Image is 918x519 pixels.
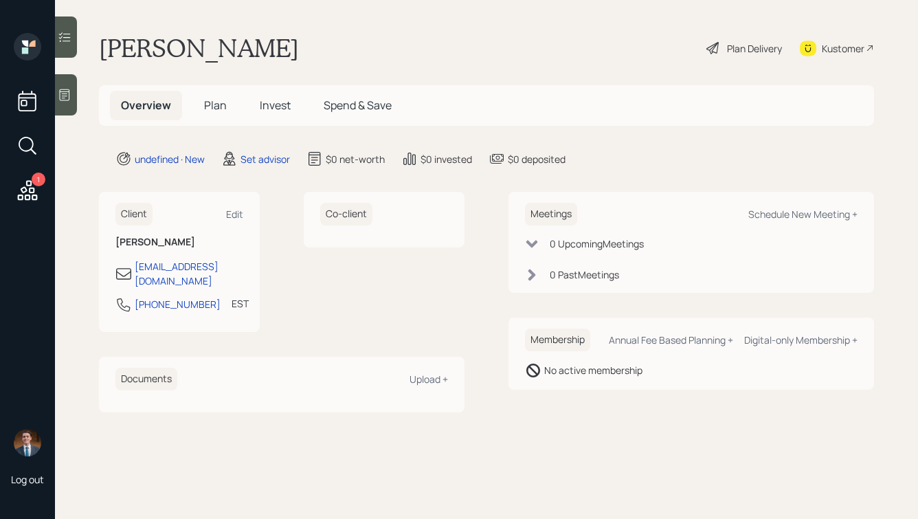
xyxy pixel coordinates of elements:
[744,333,858,346] div: Digital-only Membership +
[115,236,243,248] h6: [PERSON_NAME]
[544,363,642,377] div: No active membership
[204,98,227,113] span: Plan
[609,333,733,346] div: Annual Fee Based Planning +
[135,152,205,166] div: undefined · New
[727,41,782,56] div: Plan Delivery
[32,173,45,186] div: 1
[232,296,249,311] div: EST
[525,203,577,225] h6: Meetings
[410,373,448,386] div: Upload +
[421,152,472,166] div: $0 invested
[240,152,290,166] div: Set advisor
[115,368,177,390] h6: Documents
[550,236,644,251] div: 0 Upcoming Meeting s
[822,41,864,56] div: Kustomer
[226,208,243,221] div: Edit
[525,329,590,351] h6: Membership
[324,98,392,113] span: Spend & Save
[121,98,171,113] span: Overview
[508,152,566,166] div: $0 deposited
[748,208,858,221] div: Schedule New Meeting +
[11,473,44,486] div: Log out
[260,98,291,113] span: Invest
[320,203,372,225] h6: Co-client
[115,203,153,225] h6: Client
[135,297,221,311] div: [PHONE_NUMBER]
[14,429,41,456] img: hunter_neumayer.jpg
[99,33,299,63] h1: [PERSON_NAME]
[550,267,619,282] div: 0 Past Meeting s
[326,152,385,166] div: $0 net-worth
[135,259,243,288] div: [EMAIL_ADDRESS][DOMAIN_NAME]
